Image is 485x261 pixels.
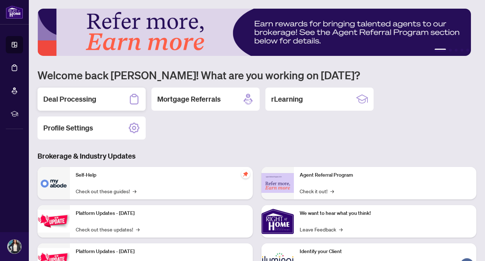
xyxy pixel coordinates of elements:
[300,225,343,233] a: Leave Feedback→
[339,225,343,233] span: →
[136,225,140,233] span: →
[157,94,221,104] h2: Mortgage Referrals
[300,171,471,179] p: Agent Referral Program
[76,187,136,195] a: Check out these guides!→
[300,209,471,217] p: We want to hear what you think!
[8,240,21,253] img: Profile Icon
[271,94,303,104] h2: rLearning
[76,248,247,256] p: Platform Updates - [DATE]
[6,5,23,19] img: logo
[435,49,446,52] button: 1
[460,49,463,52] button: 4
[76,171,247,179] p: Self-Help
[38,68,476,82] h1: Welcome back [PERSON_NAME]! What are you working on [DATE]?
[456,236,478,257] button: Open asap
[300,187,334,195] a: Check it out!→
[330,187,334,195] span: →
[43,94,96,104] h2: Deal Processing
[466,49,469,52] button: 5
[241,170,250,178] span: pushpin
[38,151,476,161] h3: Brokerage & Industry Updates
[38,9,471,56] img: Slide 0
[38,210,70,233] img: Platform Updates - July 21, 2025
[76,225,140,233] a: Check out these updates!→
[455,49,458,52] button: 3
[76,209,247,217] p: Platform Updates - [DATE]
[261,205,294,238] img: We want to hear what you think!
[43,123,93,133] h2: Profile Settings
[38,167,70,199] img: Self-Help
[261,173,294,193] img: Agent Referral Program
[300,248,471,256] p: Identify your Client
[449,49,452,52] button: 2
[133,187,136,195] span: →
